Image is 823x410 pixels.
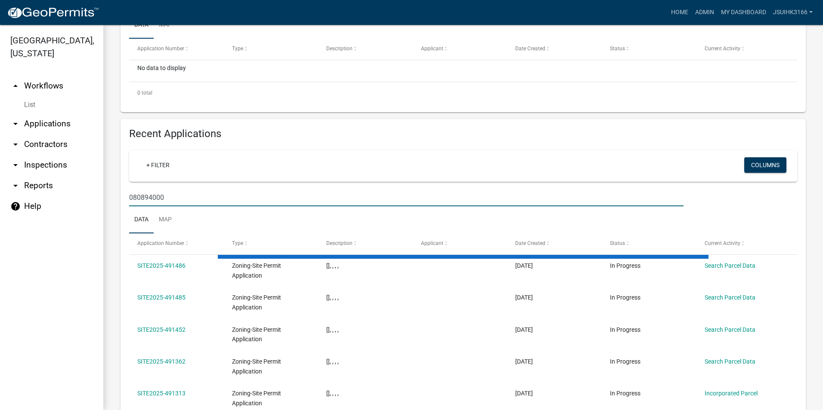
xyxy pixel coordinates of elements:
[413,233,507,254] datatable-header-cell: Applicant
[232,326,281,343] span: Zoning-Site Permit Application
[610,390,640,397] span: In Progress
[515,294,533,301] span: 10/12/2025
[137,390,186,397] a: SITE2025-491313
[137,358,186,365] a: SITE2025-491362
[705,240,740,246] span: Current Activity
[705,294,755,301] a: Search Parcel Data
[507,233,602,254] datatable-header-cell: Date Created
[705,46,740,52] span: Current Activity
[705,262,755,269] a: Search Parcel Data
[129,233,224,254] datatable-header-cell: Application Number
[668,4,692,21] a: Home
[232,358,281,375] span: Zoning-Site Permit Application
[318,39,413,59] datatable-header-cell: Description
[705,358,755,365] a: Search Parcel Data
[705,326,755,333] a: Search Parcel Data
[232,240,243,246] span: Type
[610,326,640,333] span: In Progress
[129,60,797,82] div: No data to display
[326,46,353,52] span: Description
[10,160,21,170] i: arrow_drop_down
[137,326,186,333] a: SITE2025-491452
[129,206,154,234] a: Data
[421,240,443,246] span: Applicant
[232,294,281,311] span: Zoning-Site Permit Application
[515,326,533,333] span: 10/12/2025
[413,39,507,59] datatable-header-cell: Applicant
[610,46,625,52] span: Status
[326,240,353,246] span: Description
[515,240,545,246] span: Date Created
[770,4,816,21] a: Jsuihk3166
[718,4,770,21] a: My Dashboard
[610,358,640,365] span: In Progress
[129,39,224,59] datatable-header-cell: Application Number
[137,46,184,52] span: Application Number
[326,326,339,333] span: [], , , ,
[232,262,281,279] span: Zoning-Site Permit Application
[696,233,791,254] datatable-header-cell: Current Activity
[154,206,177,234] a: Map
[224,233,319,254] datatable-header-cell: Type
[129,189,684,206] input: Search for applications
[610,240,625,246] span: Status
[610,294,640,301] span: In Progress
[10,201,21,211] i: help
[326,262,339,269] span: [], , , ,
[326,358,339,365] span: [], , , ,
[705,390,758,397] a: Incorporated Parcel
[421,46,443,52] span: Applicant
[10,139,21,150] i: arrow_drop_down
[224,39,319,59] datatable-header-cell: Type
[318,233,413,254] datatable-header-cell: Description
[696,39,791,59] datatable-header-cell: Current Activity
[515,46,545,52] span: Date Created
[137,240,184,246] span: Application Number
[129,128,797,140] h4: Recent Applications
[610,262,640,269] span: In Progress
[692,4,718,21] a: Admin
[137,294,186,301] a: SITE2025-491485
[139,157,176,173] a: + Filter
[507,39,602,59] datatable-header-cell: Date Created
[326,294,339,301] span: [], , , ,
[10,81,21,91] i: arrow_drop_up
[232,390,281,407] span: Zoning-Site Permit Application
[326,390,339,397] span: [], , , ,
[10,181,21,191] i: arrow_drop_down
[154,12,177,39] a: Map
[744,157,786,173] button: Columns
[602,233,696,254] datatable-header-cell: Status
[129,82,797,104] div: 0 total
[10,119,21,129] i: arrow_drop_down
[515,262,533,269] span: 10/12/2025
[602,39,696,59] datatable-header-cell: Status
[515,390,533,397] span: 10/11/2025
[515,358,533,365] span: 10/12/2025
[137,262,186,269] a: SITE2025-491486
[129,12,154,39] a: Data
[232,46,243,52] span: Type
